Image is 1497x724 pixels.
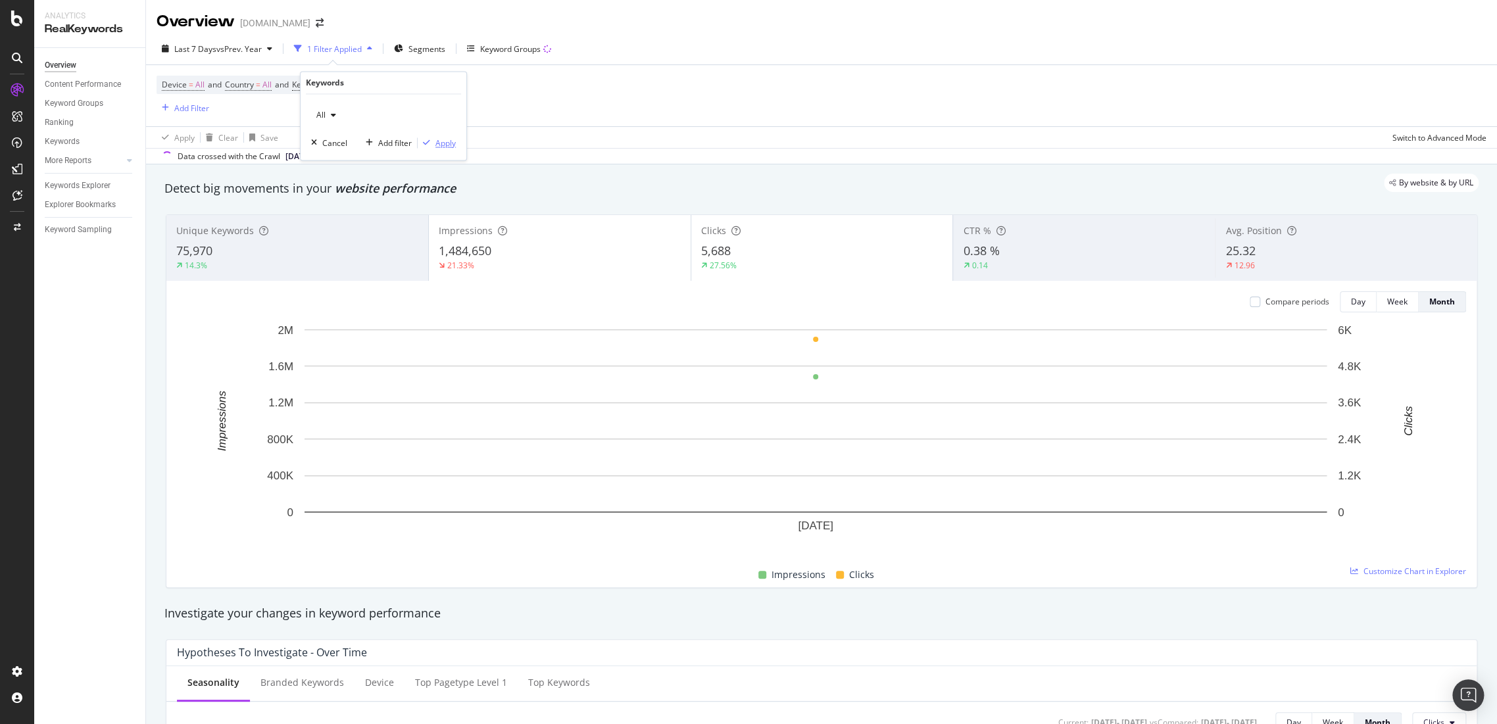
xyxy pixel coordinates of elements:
span: and [208,79,222,90]
text: 1.2K [1338,470,1362,482]
text: 4.8K [1338,360,1362,373]
span: Impressions [439,224,493,237]
a: Keyword Sampling [45,223,136,237]
span: = [256,79,260,90]
span: All [195,76,205,94]
div: More Reports [45,154,91,168]
button: [DATE] [280,149,327,164]
div: Compare periods [1265,296,1329,307]
div: Seasonality [187,676,239,689]
text: 2M [278,324,293,336]
span: All [262,76,272,94]
a: Keywords [45,135,136,149]
button: Save [244,127,278,148]
div: Keyword Sampling [45,223,112,237]
div: Week [1387,296,1408,307]
span: Customize Chart in Explorer [1363,566,1466,577]
div: Ranking [45,116,74,130]
div: Analytics [45,11,135,22]
span: 75,970 [176,243,212,258]
button: Segments [389,38,451,59]
div: Clear [218,132,238,143]
text: Impressions [216,391,228,451]
div: Apply [435,137,456,149]
div: Save [260,132,278,143]
div: Content Performance [45,78,121,91]
button: Last 7 DaysvsPrev. Year [157,38,278,59]
button: Apply [157,127,195,148]
div: Switch to Advanced Mode [1392,132,1486,143]
span: 0.38 % [963,243,999,258]
span: Avg. Position [1225,224,1281,237]
text: 2.4K [1338,433,1362,446]
div: Investigate your changes in keyword performance [164,605,1479,622]
span: = [189,79,193,90]
button: Week [1377,291,1419,312]
text: Clicks [1402,406,1414,436]
text: 1.6M [268,360,293,373]
div: 1 Filter Applied [307,43,362,55]
span: 1,484,650 [439,243,491,258]
button: 1 Filter Applied [289,38,378,59]
a: Overview [45,59,136,72]
span: By website & by URL [1399,179,1473,187]
div: Hypotheses to Investigate - Over Time [177,646,367,659]
div: 12.96 [1234,260,1254,271]
a: Keyword Groups [45,97,136,110]
text: 1.2M [268,397,293,409]
a: Explorer Bookmarks [45,198,136,212]
a: More Reports [45,154,123,168]
a: Content Performance [45,78,136,91]
button: Month [1419,291,1466,312]
span: 25.32 [1225,243,1255,258]
div: Add filter [378,137,412,149]
span: Device [162,79,187,90]
button: Keyword Groups [462,38,556,59]
div: Keywords [306,77,344,88]
button: Cancel [306,137,347,150]
div: Add Filter [174,103,209,114]
text: 6K [1338,324,1352,336]
div: Keyword Groups [480,43,541,55]
a: Ranking [45,116,136,130]
span: Unique Keywords [176,224,254,237]
span: All [311,110,326,121]
span: Segments [408,43,445,55]
div: Day [1351,296,1365,307]
div: Top pagetype Level 1 [415,676,507,689]
span: vs Prev. Year [216,43,262,55]
span: and [275,79,289,90]
div: Data crossed with the Crawl [178,151,280,162]
a: Keywords Explorer [45,179,136,193]
text: 0 [1338,506,1344,518]
button: Apply [418,137,456,150]
div: Overview [45,59,76,72]
span: Keywords [292,79,328,90]
button: Add filter [360,137,412,150]
div: Explorer Bookmarks [45,198,116,212]
text: 400K [267,470,293,482]
div: Apply [174,132,195,143]
text: [DATE] [798,519,833,531]
div: Keywords [45,135,80,149]
button: Switch to Advanced Mode [1387,127,1486,148]
span: 5,688 [701,243,731,258]
a: Customize Chart in Explorer [1350,566,1466,577]
text: 0 [287,506,293,518]
div: Device [365,676,394,689]
span: CTR % [963,224,991,237]
span: Clicks [701,224,726,237]
div: [DOMAIN_NAME] [240,16,310,30]
div: Keyword Groups [45,97,103,110]
div: Top Keywords [528,676,590,689]
button: All [311,105,341,126]
div: arrow-right-arrow-left [316,18,324,28]
svg: A chart. [177,323,1455,552]
div: 0.14 [971,260,987,271]
text: 3.6K [1338,397,1362,409]
button: Add Filter [157,100,209,116]
span: Last 7 Days [174,43,216,55]
button: Day [1340,291,1377,312]
span: 2025 Aug. 11th [285,151,311,162]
